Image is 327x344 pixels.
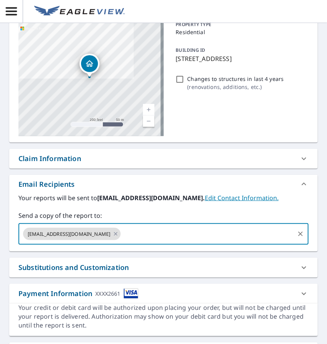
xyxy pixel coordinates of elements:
div: Email Recipients [9,175,318,193]
a: Current Level 17, Zoom Out [143,115,154,127]
a: EV Logo [30,1,129,22]
div: Dropped pin, building 1, Residential property, 115 Forest Dr Jeffersonville, IN 47130 [80,54,100,77]
label: Send a copy of the report to: [18,211,309,220]
label: Your reports will be sent to [18,193,309,202]
button: Clear [295,229,306,239]
p: Changes to structures in last 4 years [188,75,284,83]
div: [EMAIL_ADDRESS][DOMAIN_NAME] [23,228,121,240]
div: Payment InformationXXXX2661cardImage [9,284,318,303]
div: XXXX2661 [95,288,120,299]
p: ( renovations, additions, etc. ) [188,83,284,91]
div: Substitutions and Customization [9,258,318,277]
p: PROPERTY TYPE [176,21,306,28]
img: EV Logo [34,6,125,17]
div: Claim Information [9,149,318,168]
div: Email Recipients [18,179,75,189]
a: Current Level 17, Zoom In [143,104,154,115]
div: Payment Information [18,288,138,299]
b: [EMAIL_ADDRESS][DOMAIN_NAME]. [97,194,205,202]
p: [STREET_ADDRESS] [176,54,306,63]
div: Substitutions and Customization [18,262,129,273]
div: Claim Information [18,153,81,164]
p: Residential [176,28,306,36]
img: cardImage [124,288,138,299]
div: Your credit or debit card will be authorized upon placing your order, but will not be charged unt... [18,303,309,330]
p: BUILDING ID [176,47,206,53]
span: [EMAIL_ADDRESS][DOMAIN_NAME] [23,230,115,238]
a: EditContactInfo [205,194,279,202]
